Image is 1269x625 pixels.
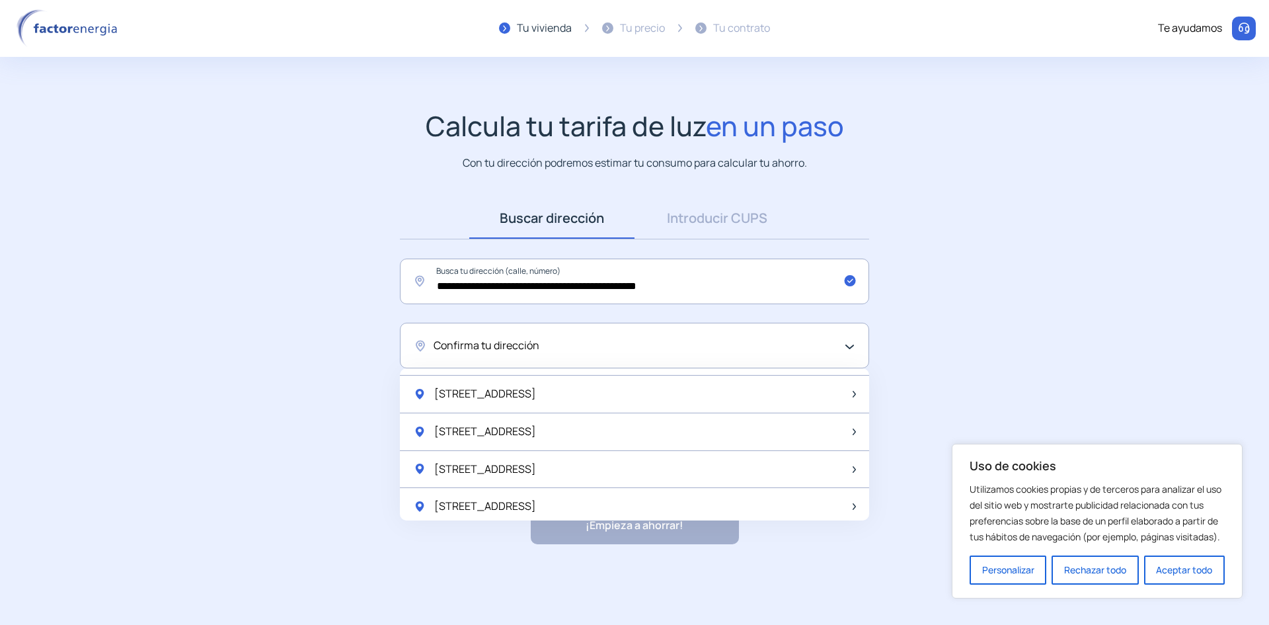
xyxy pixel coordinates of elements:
img: arrow-next-item.svg [853,466,856,473]
p: Con tu dirección podremos estimar tu consumo para calcular tu ahorro. [463,155,807,171]
span: [STREET_ADDRESS] [434,386,536,403]
h1: Calcula tu tarifa de luz [426,110,844,142]
img: arrow-next-item.svg [853,391,856,397]
a: Buscar dirección [469,198,634,239]
button: Personalizar [970,556,1046,585]
img: location-pin-green.svg [413,388,426,401]
a: Introducir CUPS [634,198,800,239]
span: [STREET_ADDRESS] [434,498,536,515]
div: Tu vivienda [517,20,572,37]
span: Confirma tu dirección [434,337,539,354]
div: Tu precio [620,20,665,37]
span: [STREET_ADDRESS] [434,423,536,440]
div: Te ayudamos [1158,20,1222,37]
img: llamar [1237,22,1250,35]
img: arrow-next-item.svg [853,503,856,510]
button: Aceptar todo [1144,556,1225,585]
img: location-pin-green.svg [413,425,426,438]
span: [STREET_ADDRESS] [434,461,536,478]
img: location-pin-green.svg [413,462,426,476]
div: Uso de cookies [952,444,1243,599]
p: Utilizamos cookies propias y de terceros para analizar el uso del sitio web y mostrarte publicida... [970,481,1225,545]
img: logo factor [13,9,126,48]
span: en un paso [706,107,844,144]
button: Rechazar todo [1052,556,1138,585]
p: Uso de cookies [970,458,1225,474]
div: Tu contrato [713,20,770,37]
img: location-pin-green.svg [413,500,426,513]
img: arrow-next-item.svg [853,429,856,435]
